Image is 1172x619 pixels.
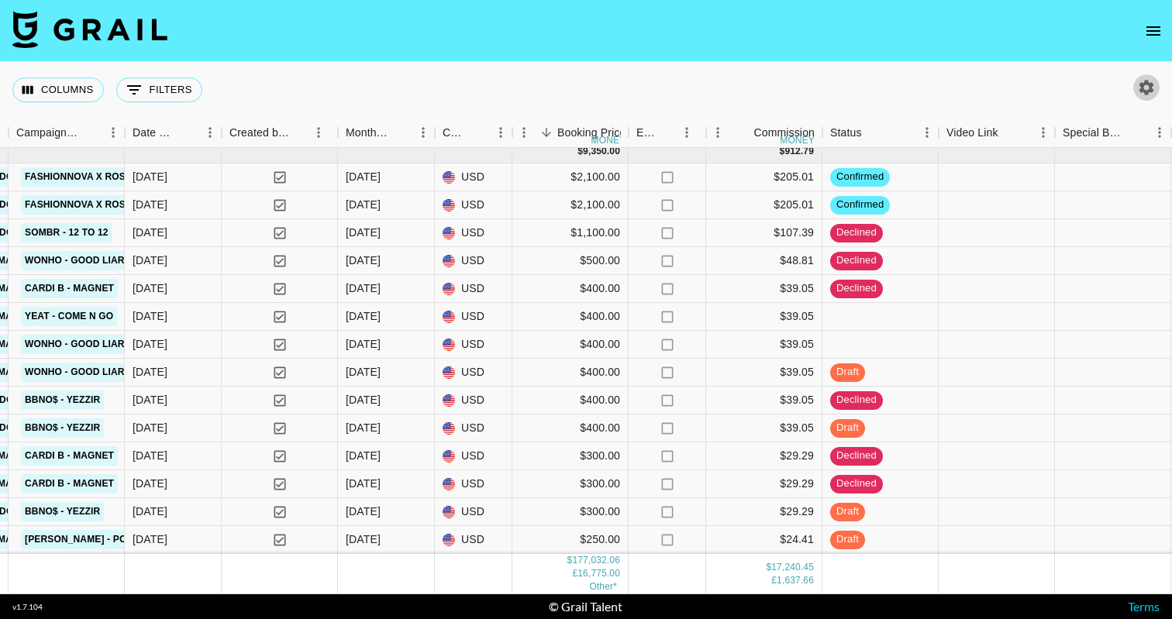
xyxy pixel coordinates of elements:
[346,531,381,547] div: Oct '25
[21,474,118,493] a: Cardi B - Magnet
[706,303,822,331] div: $39.05
[21,251,129,270] a: Wonho - Good Liar
[583,145,620,158] div: 9,350.00
[512,526,629,554] div: $250.00
[998,122,1020,143] button: Sort
[435,498,512,526] div: USD
[512,121,536,144] button: Menu
[21,363,129,382] a: Wonho - Good Liar
[706,498,822,526] div: $29.29
[706,163,822,191] div: $205.01
[706,121,729,144] button: Menu
[830,198,890,212] span: confirmed
[346,225,381,240] div: Oct '25
[21,223,112,242] a: Sombr - 12 to 12
[706,275,822,303] div: $39.05
[512,219,629,247] div: $1,100.00
[133,308,167,324] div: 10/7/2025
[753,118,815,148] div: Commission
[346,420,381,435] div: Oct '25
[133,253,167,268] div: 10/1/2025
[21,279,118,298] a: Cardi B - Magnet
[443,118,467,148] div: Currency
[629,118,706,148] div: Expenses: Remove Commission?
[21,390,104,410] a: Bbno$ - Yezzir
[512,359,629,387] div: $400.00
[435,387,512,414] div: USD
[780,145,785,158] div: $
[21,502,104,521] a: Bbno$ - Yezzir
[116,77,202,102] button: Show filters
[435,191,512,219] div: USD
[133,197,167,212] div: 10/3/2025
[771,561,814,574] div: 17,240.45
[21,530,175,549] a: [PERSON_NAME] - Possessed
[512,414,629,442] div: $400.00
[706,442,822,470] div: $29.29
[830,393,883,408] span: declined
[512,498,629,526] div: $300.00
[12,77,104,102] button: Select columns
[229,118,290,148] div: Created by Grail Team
[1128,599,1160,614] a: Terms
[1138,15,1169,46] button: open drawer
[830,532,865,547] span: draft
[390,122,412,143] button: Sort
[133,504,167,519] div: 10/1/2025
[830,118,862,148] div: Status
[512,247,629,275] div: $500.00
[777,574,814,587] div: 1,637.66
[830,504,865,519] span: draft
[412,121,435,144] button: Menu
[830,225,883,240] span: declined
[102,121,125,144] button: Menu
[1032,121,1055,144] button: Menu
[133,225,167,240] div: 10/1/2025
[21,335,129,354] a: Wonho - Good Liar
[771,574,777,587] div: £
[915,121,939,144] button: Menu
[706,526,822,554] div: $24.41
[133,118,177,148] div: Date Created
[21,167,201,187] a: FashionNova x Rosaharberking
[675,121,698,144] button: Menu
[133,169,167,184] div: 10/3/2025
[549,599,622,614] div: © Grail Talent
[133,448,167,463] div: 10/2/2025
[780,136,815,145] div: money
[577,567,620,580] div: 16,775.00
[21,195,201,215] a: FashionNova x Rosaharberking
[222,118,338,148] div: Created by Grail Team
[21,418,104,438] a: Bbno$ - Yezzir
[133,364,167,380] div: 10/1/2025
[636,118,658,148] div: Expenses: Remove Commission?
[435,303,512,331] div: USD
[125,118,222,148] div: Date Created
[133,392,167,408] div: 10/1/2025
[512,331,629,359] div: $400.00
[16,118,80,148] div: Campaign (Type)
[830,365,865,380] span: draft
[435,118,512,148] div: Currency
[133,280,167,296] div: 10/2/2025
[1148,121,1171,144] button: Menu
[133,531,167,547] div: 10/2/2025
[435,359,512,387] div: USD
[435,275,512,303] div: USD
[435,414,512,442] div: USD
[830,421,865,435] span: draft
[512,470,629,498] div: $300.00
[9,118,125,148] div: Campaign (Type)
[572,554,620,567] div: 177,032.06
[830,449,883,463] span: declined
[21,446,118,466] a: Cardi B - Magnet
[732,122,753,143] button: Sort
[12,602,43,612] div: v 1.7.104
[862,122,884,143] button: Sort
[830,281,883,296] span: declined
[12,11,167,48] img: Grail Talent
[307,121,330,144] button: Menu
[338,118,435,148] div: Month Due
[766,561,771,574] div: $
[133,420,167,435] div: 10/1/2025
